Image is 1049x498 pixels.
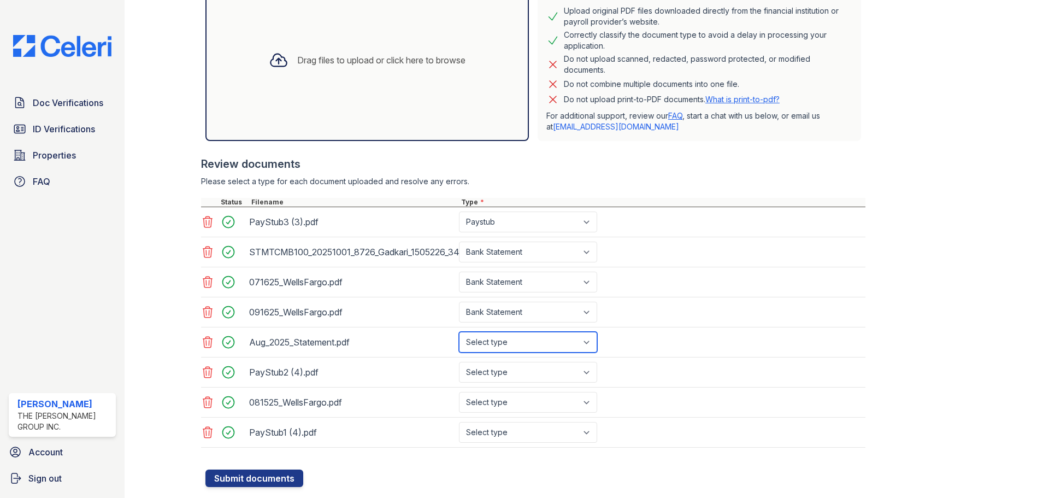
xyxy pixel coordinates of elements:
[249,273,455,291] div: 071625_WellsFargo.pdf
[33,175,50,188] span: FAQ
[9,118,116,140] a: ID Verifications
[564,78,739,91] div: Do not combine multiple documents into one file.
[17,411,111,432] div: The [PERSON_NAME] Group Inc.
[9,144,116,166] a: Properties
[297,54,465,67] div: Drag files to upload or click here to browse
[553,122,679,131] a: [EMAIL_ADDRESS][DOMAIN_NAME]
[249,198,459,207] div: Filename
[205,470,303,487] button: Submit documents
[4,467,120,489] a: Sign out
[4,35,120,57] img: CE_Logo_Blue-a8612792a0a2168367f1c8372b55b34899dd931a85d93a1a3d3e32e68fde9ad4.png
[28,472,62,485] span: Sign out
[564,5,852,27] div: Upload original PDF files downloaded directly from the financial institution or payroll provider’...
[33,149,76,162] span: Properties
[668,111,682,120] a: FAQ
[9,171,116,192] a: FAQ
[546,110,852,132] p: For additional support, review our , start a chat with us below, or email us at
[201,156,865,172] div: Review documents
[249,424,455,441] div: PayStub1 (4).pdf
[459,198,865,207] div: Type
[249,243,455,261] div: STMTCMB100_20251001_8726_Gadkari_1505226_347876.PDF
[28,446,63,459] span: Account
[249,364,455,381] div: PayStub2 (4).pdf
[249,213,455,231] div: PayStub3 (3).pdf
[249,303,455,321] div: 091625_WellsFargo.pdf
[4,441,120,463] a: Account
[219,198,249,207] div: Status
[249,394,455,411] div: 081525_WellsFargo.pdf
[564,30,852,51] div: Correctly classify the document type to avoid a delay in processing your application.
[17,397,111,411] div: [PERSON_NAME]
[201,176,865,187] div: Please select a type for each document uploaded and resolve any errors.
[564,94,780,105] p: Do not upload print-to-PDF documents.
[9,92,116,114] a: Doc Verifications
[33,122,95,136] span: ID Verifications
[564,54,852,75] div: Do not upload scanned, redacted, password protected, or modified documents.
[705,95,780,104] a: What is print-to-pdf?
[33,96,103,109] span: Doc Verifications
[249,333,455,351] div: Aug_2025_Statement.pdf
